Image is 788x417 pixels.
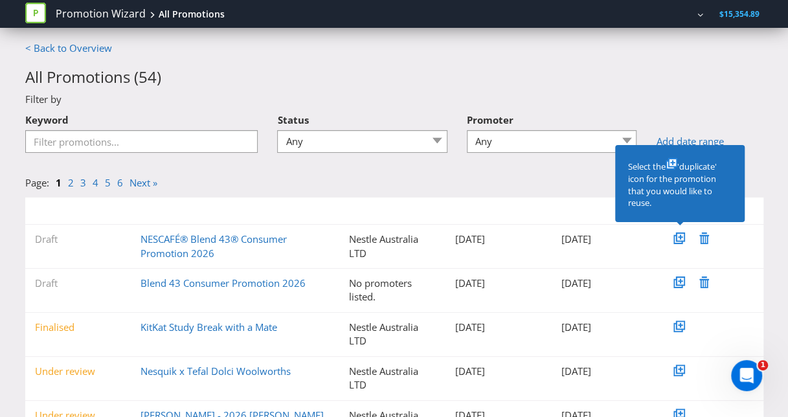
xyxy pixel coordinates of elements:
a: Blend 43 Consumer Promotion 2026 [141,276,306,289]
div: [DATE] [445,232,552,246]
span: ▼ [35,205,43,216]
a: 1 [56,176,62,189]
span: 1 [758,360,768,370]
a: NESCAFÉ® Blend 43® Consumer Promotion 2026 [141,232,287,259]
input: Filter promotions... [25,130,258,153]
iframe: Intercom live chat [731,360,762,391]
a: 4 [93,176,98,189]
div: Nestle Australia LTD [339,321,445,348]
div: [DATE] [551,365,657,378]
div: Draft [25,276,131,290]
a: 2 [68,176,74,189]
div: [DATE] [551,276,657,290]
span: Promotion Name [150,205,212,216]
span: ▼ [349,205,357,216]
span: Status [44,205,67,216]
span: ▼ [561,205,568,216]
div: No promoters listed. [339,276,445,304]
a: Add date range [656,135,763,148]
label: Keyword [25,107,69,127]
div: Under review [25,365,131,378]
div: [DATE] [551,232,657,246]
div: [DATE] [445,365,552,378]
div: Nestle Australia LTD [339,365,445,392]
a: KitKat Study Break with a Mate [141,321,277,333]
span: Status [277,113,308,126]
span: Nestle Australia LTD [540,8,614,19]
div: Finalised [25,321,131,334]
span: Promoter [359,205,393,216]
span: Select the [628,161,666,172]
div: Draft [25,232,131,246]
span: $15,354.89 [719,8,760,19]
div: [DATE] [551,321,657,334]
div: Nestle Australia LTD [339,232,445,260]
span: All Promotions ( [25,66,139,87]
span: ) [157,66,161,87]
span: Page: [25,176,49,189]
a: Next » [129,176,157,189]
a: [PERSON_NAME] [622,8,695,19]
span: ▼ [455,205,463,216]
span: ▼ [141,205,148,216]
span: Created [465,205,494,216]
div: [DATE] [445,276,552,290]
span: 54 [139,66,157,87]
a: 6 [117,176,123,189]
span: Promoter [467,113,513,126]
a: Nesquik x Tefal Dolci Woolworths [141,365,291,378]
a: < Back to Overview [25,41,112,54]
span: 'duplicate' icon for the promotion that you would like to reuse. [628,161,717,208]
div: Filter by [16,93,773,106]
a: 5 [105,176,111,189]
a: 3 [80,176,86,189]
div: All Promotions [159,8,225,21]
div: [DATE] [445,321,552,334]
span: Modified [570,205,602,216]
a: Promotion Wizard [56,6,146,21]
